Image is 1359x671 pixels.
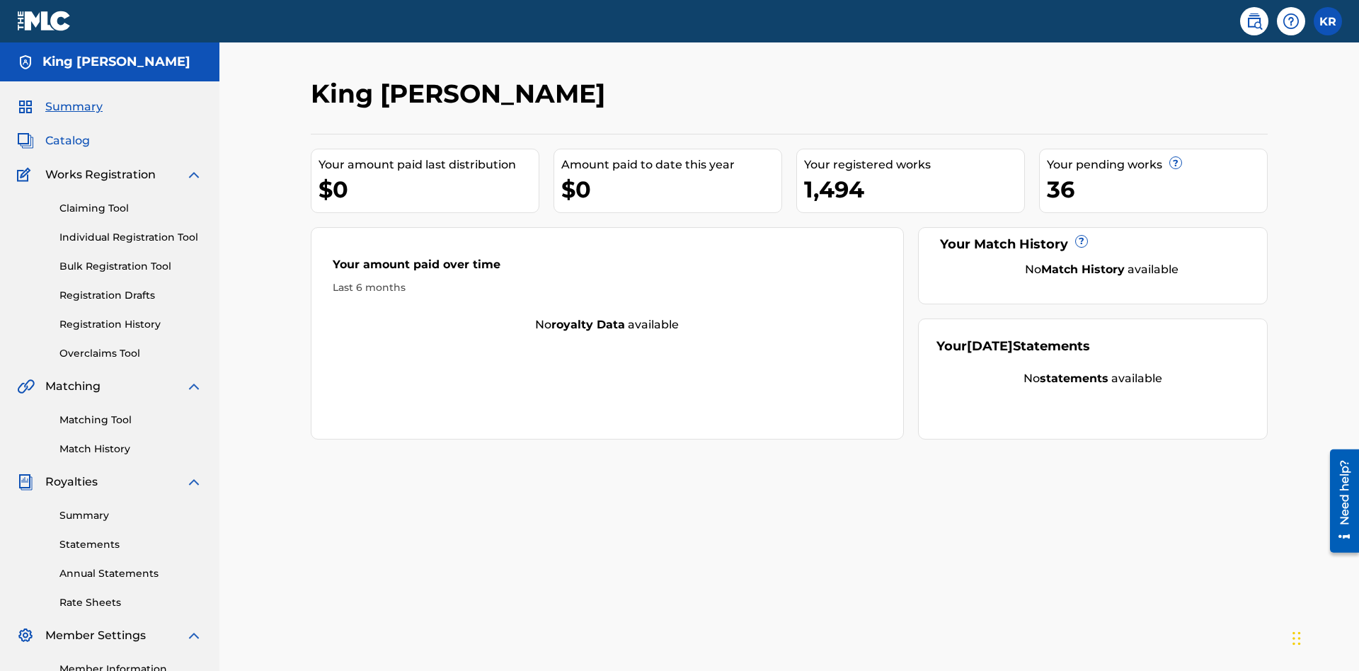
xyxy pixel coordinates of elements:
[561,156,781,173] div: Amount paid to date this year
[45,98,103,115] span: Summary
[333,256,882,280] div: Your amount paid over time
[17,132,34,149] img: Catalog
[17,98,103,115] a: SummarySummary
[185,166,202,183] img: expand
[185,474,202,491] img: expand
[17,132,90,149] a: CatalogCatalog
[333,280,882,295] div: Last 6 months
[59,259,202,274] a: Bulk Registration Tool
[59,317,202,332] a: Registration History
[936,235,1250,254] div: Your Match History
[59,346,202,361] a: Overclaims Tool
[185,378,202,395] img: expand
[319,156,539,173] div: Your amount paid last distribution
[1319,444,1359,560] iframe: Resource Center
[1240,7,1268,35] a: Public Search
[954,261,1250,278] div: No available
[17,166,35,183] img: Works Registration
[59,566,202,581] a: Annual Statements
[17,54,34,71] img: Accounts
[42,54,190,70] h5: King McTesterson
[185,627,202,644] img: expand
[45,132,90,149] span: Catalog
[59,442,202,457] a: Match History
[17,627,34,644] img: Member Settings
[17,378,35,395] img: Matching
[17,474,34,491] img: Royalties
[59,508,202,523] a: Summary
[936,337,1090,356] div: Your Statements
[59,201,202,216] a: Claiming Tool
[1283,13,1300,30] img: help
[804,156,1024,173] div: Your registered works
[967,338,1013,354] span: [DATE]
[1170,157,1181,168] span: ?
[1047,173,1267,205] div: 36
[1288,603,1359,671] iframe: Chat Widget
[1292,617,1301,660] div: Drag
[936,370,1250,387] div: No available
[59,537,202,552] a: Statements
[45,378,101,395] span: Matching
[59,230,202,245] a: Individual Registration Tool
[45,166,156,183] span: Works Registration
[804,173,1024,205] div: 1,494
[1246,13,1263,30] img: search
[1047,156,1267,173] div: Your pending works
[1314,7,1342,35] div: User Menu
[551,318,625,331] strong: royalty data
[59,288,202,303] a: Registration Drafts
[311,316,903,333] div: No available
[45,474,98,491] span: Royalties
[319,173,539,205] div: $0
[17,11,71,31] img: MLC Logo
[1076,236,1087,247] span: ?
[561,173,781,205] div: $0
[311,78,612,110] h2: King [PERSON_NAME]
[17,98,34,115] img: Summary
[1041,263,1125,276] strong: Match History
[1277,7,1305,35] div: Help
[59,595,202,610] a: Rate Sheets
[45,627,146,644] span: Member Settings
[59,413,202,428] a: Matching Tool
[1040,372,1108,385] strong: statements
